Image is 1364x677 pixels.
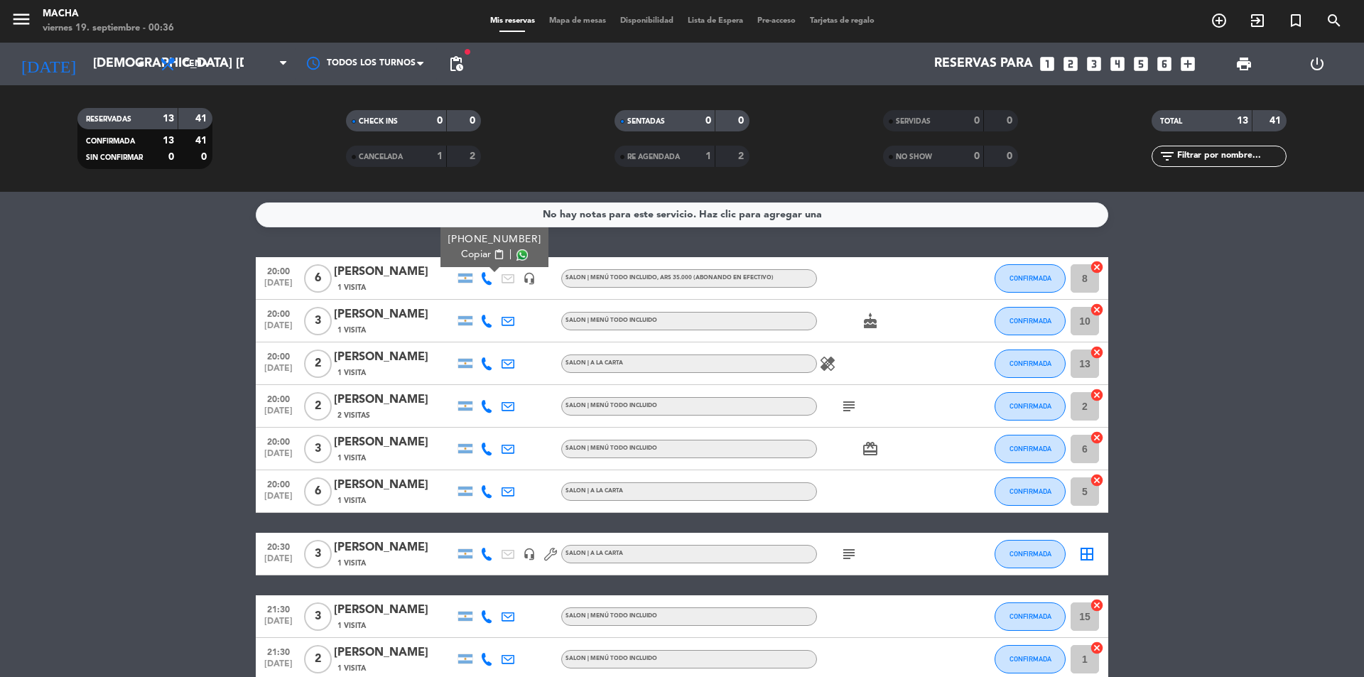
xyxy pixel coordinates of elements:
[337,325,366,336] span: 1 Visita
[995,602,1066,631] button: CONFIRMADA
[995,264,1066,293] button: CONFIRMADA
[261,449,296,465] span: [DATE]
[448,55,465,72] span: pending_actions
[304,307,332,335] span: 3
[261,617,296,633] span: [DATE]
[86,116,131,123] span: RESERVADAS
[1090,303,1104,317] i: cancel
[1010,487,1051,495] span: CONFIRMADA
[1010,359,1051,367] span: CONFIRMADA
[359,118,398,125] span: CHECK INS
[461,247,504,262] button: Copiarcontent_paste
[803,17,882,25] span: Tarjetas de regalo
[334,391,455,409] div: [PERSON_NAME]
[461,247,491,262] span: Copiar
[334,644,455,662] div: [PERSON_NAME]
[334,476,455,494] div: [PERSON_NAME]
[168,152,174,162] strong: 0
[261,600,296,617] span: 21:30
[337,663,366,674] span: 1 Visita
[1309,55,1326,72] i: power_settings_new
[1090,260,1104,274] i: cancel
[627,153,680,161] span: RE AGENDADA
[995,540,1066,568] button: CONFIRMADA
[261,433,296,449] span: 20:00
[565,360,623,366] span: SALON | A LA CARTA
[261,406,296,423] span: [DATE]
[261,364,296,380] span: [DATE]
[1010,655,1051,663] span: CONFIRMADA
[1280,43,1353,85] div: LOG OUT
[1211,12,1228,29] i: add_circle_outline
[337,620,366,632] span: 1 Visita
[995,435,1066,463] button: CONFIRMADA
[627,118,665,125] span: SENTADAS
[261,554,296,570] span: [DATE]
[1132,55,1150,73] i: looks_5
[565,656,657,661] span: SALON | MENÚ TODO INCLUIDO
[304,264,332,293] span: 6
[1287,12,1304,29] i: turned_in_not
[819,355,836,372] i: healing
[470,116,478,126] strong: 0
[261,347,296,364] span: 20:00
[304,645,332,673] span: 2
[183,59,208,69] span: Cena
[43,7,174,21] div: Macha
[483,17,542,25] span: Mis reservas
[1007,116,1015,126] strong: 0
[337,453,366,464] span: 1 Visita
[11,48,86,80] i: [DATE]
[1010,550,1051,558] span: CONFIRMADA
[840,398,857,415] i: subject
[201,152,210,162] strong: 0
[1155,55,1174,73] i: looks_6
[896,153,932,161] span: NO SHOW
[1085,55,1103,73] i: looks_3
[337,558,366,569] span: 1 Visita
[1010,274,1051,282] span: CONFIRMADA
[750,17,803,25] span: Pre-acceso
[261,659,296,676] span: [DATE]
[995,645,1066,673] button: CONFIRMADA
[304,435,332,463] span: 3
[304,392,332,421] span: 2
[1160,118,1182,125] span: TOTAL
[337,495,366,507] span: 1 Visita
[896,118,931,125] span: SERVIDAS
[261,538,296,554] span: 20:30
[565,275,774,281] span: SALON | MENÚ TODO INCLUIDO
[738,116,747,126] strong: 0
[261,492,296,508] span: [DATE]
[681,17,750,25] span: Lista de Espera
[304,477,332,506] span: 6
[1237,116,1248,126] strong: 13
[1270,116,1284,126] strong: 41
[304,350,332,378] span: 2
[565,488,623,494] span: SALON | A LA CARTA
[1010,317,1051,325] span: CONFIRMADA
[995,477,1066,506] button: CONFIRMADA
[334,263,455,281] div: [PERSON_NAME]
[705,116,711,126] strong: 0
[974,151,980,161] strong: 0
[1090,473,1104,487] i: cancel
[86,154,143,161] span: SIN CONFIRMAR
[463,48,472,56] span: fiber_manual_record
[862,313,879,330] i: cake
[437,151,443,161] strong: 1
[565,403,657,408] span: SALON | MENÚ TODO INCLUIDO
[705,151,711,161] strong: 1
[1090,641,1104,655] i: cancel
[304,602,332,631] span: 3
[934,57,1033,71] span: Reservas para
[359,153,403,161] span: CANCELADA
[543,207,822,223] div: No hay notas para este servicio. Haz clic para agregar una
[437,116,443,126] strong: 0
[1007,151,1015,161] strong: 0
[261,643,296,659] span: 21:30
[565,445,657,451] span: SALON | MENÚ TODO INCLUIDO
[565,551,623,556] span: SALON | A LA CARTA
[195,136,210,146] strong: 41
[195,114,210,124] strong: 41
